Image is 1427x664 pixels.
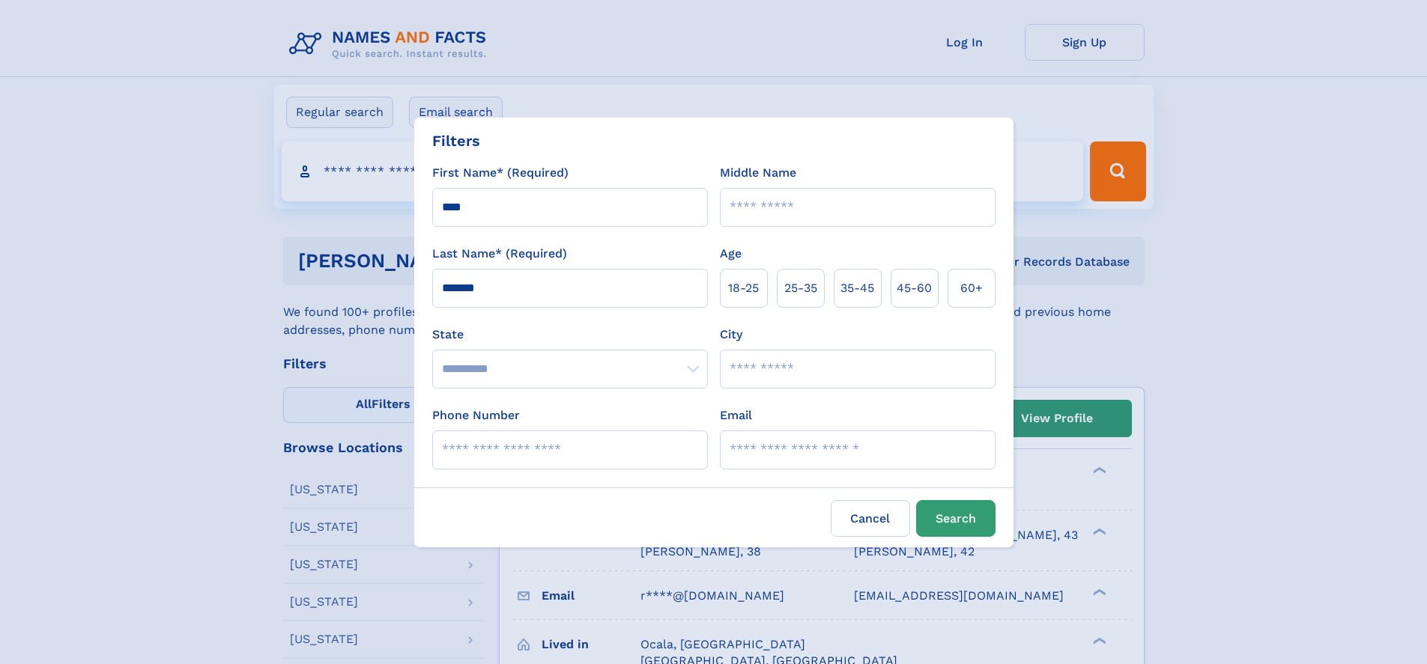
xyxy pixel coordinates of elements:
[432,326,708,344] label: State
[784,279,817,297] span: 25‑35
[720,326,742,344] label: City
[728,279,759,297] span: 18‑25
[840,279,874,297] span: 35‑45
[916,500,996,537] button: Search
[432,406,520,424] label: Phone Number
[720,406,752,424] label: Email
[432,245,567,263] label: Last Name* (Required)
[897,279,932,297] span: 45‑60
[960,279,983,297] span: 60+
[432,130,480,152] div: Filters
[720,164,796,182] label: Middle Name
[432,164,569,182] label: First Name* (Required)
[720,245,742,263] label: Age
[831,500,910,537] label: Cancel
